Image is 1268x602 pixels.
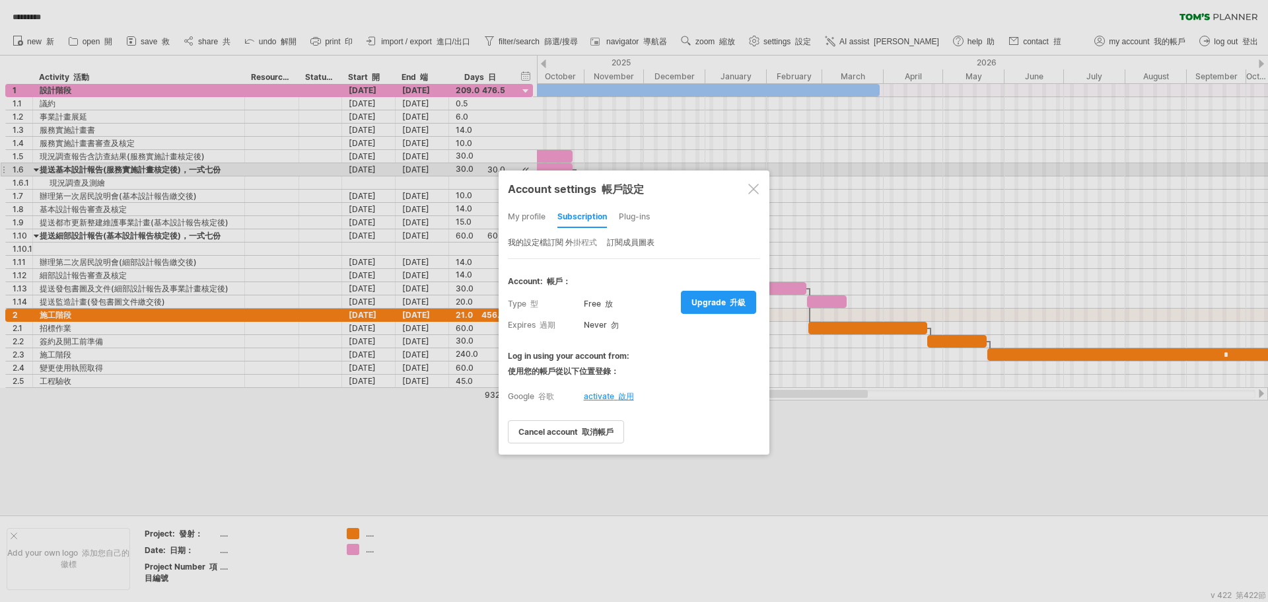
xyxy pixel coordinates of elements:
div: Google [508,391,760,402]
div: subscription [557,207,607,228]
font: 帳戶設定 [602,182,644,196]
font: 使用您的帳戶從以下位置登錄： [508,366,619,376]
span: upgrade [691,297,746,307]
font: 型 [530,299,538,309]
a: upgrade 升級 [681,291,756,314]
div: Free [584,293,760,315]
font: 升級 [730,297,746,307]
font: 放 [605,299,613,309]
a: cancel account 取消帳戶 [508,420,624,443]
div: account: [508,276,760,287]
span: cancel account [518,427,614,437]
label: type [508,293,584,315]
div: activate [584,391,634,402]
font: 啟用 [618,391,634,401]
div: never [584,315,760,336]
div: Account settings [508,176,760,202]
div: log in using your account from: [508,351,760,383]
font: 勿 [611,320,619,330]
font: 取消帳戶 [582,427,614,437]
font: 過期 [540,320,555,330]
font: 我的設定檔訂閱 外 訂閱成員圖表 [508,237,654,247]
div: my profile [508,207,546,228]
span: expires [508,320,555,330]
font: 帳戶： [547,276,571,286]
font: 谷歌 [538,391,554,401]
div: Plug-ins [619,207,650,228]
div: 掛程式 [573,233,597,254]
